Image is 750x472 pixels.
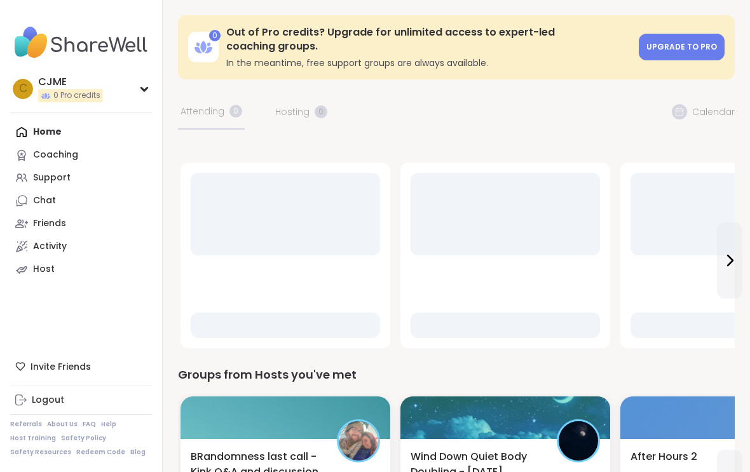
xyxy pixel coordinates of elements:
span: Upgrade to Pro [646,41,717,52]
span: After Hours 2 [631,449,697,464]
a: Safety Resources [10,448,71,457]
a: Activity [10,235,152,258]
div: 0 [209,30,221,41]
a: About Us [47,420,78,429]
a: Help [101,420,116,429]
a: Redeem Code [76,448,125,457]
div: Friends [33,217,66,230]
a: Support [10,166,152,189]
div: Coaching [33,149,78,161]
div: CJME [38,75,103,89]
a: Host [10,258,152,281]
span: 0 Pro credits [53,90,100,101]
div: Activity [33,240,67,253]
h3: In the meantime, free support groups are always available. [226,57,631,69]
a: Upgrade to Pro [639,34,725,60]
a: Logout [10,389,152,412]
a: Chat [10,189,152,212]
a: Friends [10,212,152,235]
img: ShareWell Nav Logo [10,20,152,65]
div: Chat [33,194,56,207]
img: BRandom502 [339,421,378,461]
div: Invite Friends [10,355,152,378]
div: Logout [32,394,64,407]
span: C [19,81,27,97]
div: Groups from Hosts you've met [178,366,735,384]
a: FAQ [83,420,96,429]
div: Host [33,263,55,276]
img: QueenOfTheNight [559,421,598,461]
a: Host Training [10,434,56,443]
a: Safety Policy [61,434,106,443]
a: Referrals [10,420,42,429]
a: Coaching [10,144,152,166]
div: Support [33,172,71,184]
h3: Out of Pro credits? Upgrade for unlimited access to expert-led coaching groups. [226,25,631,54]
a: Blog [130,448,146,457]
